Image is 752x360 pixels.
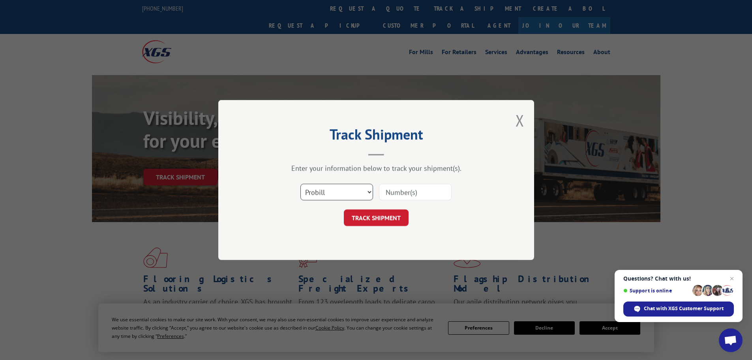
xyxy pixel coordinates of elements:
[623,275,734,282] span: Questions? Chat with us!
[258,164,495,173] div: Enter your information below to track your shipment(s).
[623,288,690,294] span: Support is online
[379,184,452,200] input: Number(s)
[623,302,734,317] div: Chat with XGS Customer Support
[344,209,409,226] button: TRACK SHIPMENT
[258,129,495,144] h2: Track Shipment
[727,274,737,283] span: Close chat
[516,110,524,131] button: Close modal
[644,305,724,312] span: Chat with XGS Customer Support
[719,328,743,352] div: Open chat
